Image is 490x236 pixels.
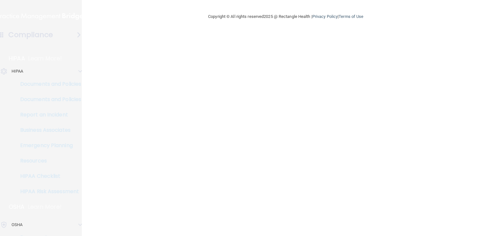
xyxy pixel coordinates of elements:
[4,173,92,179] p: HIPAA Checklist
[4,127,92,133] p: Business Associates
[312,14,338,19] a: Privacy Policy
[339,14,363,19] a: Terms of Use
[4,188,92,195] p: HIPAA Risk Assessment
[9,203,25,211] p: OSHA
[12,221,22,229] p: OSHA
[169,6,403,27] div: Copyright © All rights reserved 2025 @ Rectangle Health | |
[4,158,92,164] p: Resources
[4,142,92,149] p: Emergency Planning
[9,55,25,62] p: HIPAA
[12,67,23,75] p: HIPAA
[28,203,62,211] p: Learn More!
[4,112,92,118] p: Report an Incident
[4,96,92,103] p: Documents and Policies
[4,81,92,87] p: Documents and Policies
[8,30,53,39] h4: Compliance
[28,55,62,62] p: Learn More!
